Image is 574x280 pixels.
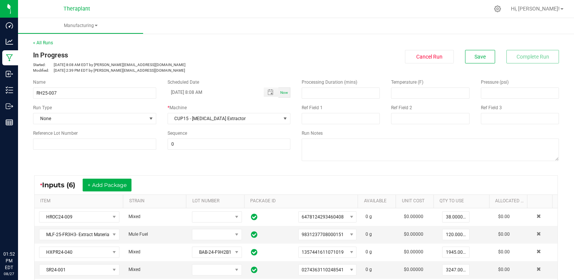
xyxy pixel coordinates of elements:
a: Unit CostSortable [402,198,431,204]
inline-svg: Manufacturing [6,54,13,62]
a: ITEMSortable [40,198,120,204]
span: NO DATA FOUND [39,211,119,223]
a: Sortable [533,198,550,204]
span: Hi, [PERSON_NAME]! [511,6,560,12]
button: Complete Run [506,50,559,63]
span: NO DATA FOUND [39,229,119,240]
p: 01:52 PM EDT [3,251,15,271]
span: Mule Fuel [128,232,148,237]
span: 0 [366,214,368,219]
span: NO DATA FOUND [298,247,356,258]
span: Ref Field 3 [481,105,502,110]
span: CUP15 - [MEDICAL_DATA] Extractor [168,113,281,124]
inline-svg: Reports [6,119,13,126]
a: STRAINSortable [129,198,183,204]
span: $0.00 [498,249,510,254]
span: 0 [366,249,368,254]
span: 9831237708000151 [302,232,344,237]
span: NO DATA FOUND [298,211,356,223]
inline-svg: Inventory [6,86,13,94]
span: Scheduled Date [168,80,199,85]
a: Manufacturing [18,18,143,34]
button: + Add Package [83,179,131,191]
a: LOT NUMBERSortable [192,198,242,204]
a: PACKAGE IDSortable [250,198,355,204]
button: Save [465,50,495,63]
span: NO DATA FOUND [39,247,119,258]
span: HXPR24-040 [39,247,110,257]
inline-svg: Outbound [6,102,13,110]
span: g [369,249,372,254]
inline-svg: Analytics [6,38,13,45]
p: [DATE] 8:08 AM EDT by [PERSON_NAME][EMAIL_ADDRESS][DOMAIN_NAME] [33,62,290,68]
span: Pressure (psi) [481,80,509,85]
span: 0 [366,232,368,237]
span: Run Type [33,104,52,111]
span: $0.00 [498,267,510,272]
p: 08/27 [3,271,15,277]
span: $0.00000 [404,214,423,219]
a: Allocated CostSortable [495,198,524,204]
span: $0.00000 [404,249,423,254]
span: Save [474,54,486,60]
span: Run Notes [302,131,323,136]
span: Mixed [128,214,140,219]
span: Mixed [128,249,140,254]
span: Now [280,90,288,95]
span: 6478124293460408 [302,214,344,220]
span: Ref Field 1 [302,105,323,110]
span: NO DATA FOUND [298,229,356,240]
span: g [369,214,372,219]
span: NO DATA FOUND [39,264,119,275]
span: $0.00 [498,232,510,237]
span: HROC24-009 [39,212,110,222]
span: Modified: [33,68,54,73]
span: Temperature (F) [391,80,423,85]
a: AVAILABLESortable [364,198,393,204]
span: Reference Lot Number [33,131,78,136]
span: g [369,267,372,272]
span: Toggle popup [264,87,278,97]
span: SR24-001 [39,265,110,275]
span: g [369,232,372,237]
input: Scheduled Datetime [168,87,256,97]
span: Inputs (6) [42,181,83,189]
span: Processing Duration (mins) [302,80,357,85]
span: 1357441611071019 [302,250,344,255]
span: Theraplant [63,6,90,12]
span: In Sync [251,230,257,239]
span: In Sync [251,265,257,274]
span: In Sync [251,248,257,257]
span: BAB-24-F9H2B1 [192,247,232,257]
inline-svg: Inbound [6,70,13,78]
iframe: Resource center unread badge [22,219,31,228]
div: In Progress [33,50,290,60]
iframe: Resource center [8,220,30,242]
span: Manufacturing [18,23,143,29]
span: $0.00 [498,214,510,219]
span: Started: [33,62,54,68]
span: 0 [366,267,368,272]
p: [DATE] 2:39 PM EDT by [PERSON_NAME][EMAIL_ADDRESS][DOMAIN_NAME] [33,68,290,73]
button: Cancel Run [405,50,454,63]
span: $0.00000 [404,232,423,237]
span: Sequence [168,131,187,136]
span: $0.00000 [404,267,423,272]
div: Manage settings [493,5,502,12]
a: < All Runs [33,40,53,45]
span: 0274363110248541 [302,267,344,272]
span: Cancel Run [416,54,443,60]
span: In Sync [251,212,257,221]
span: Name [33,80,45,85]
span: Machine [169,105,187,110]
inline-svg: Dashboard [6,22,13,29]
a: QTY TO USESortable [440,198,486,204]
span: NO DATA FOUND [298,264,356,275]
span: Ref Field 2 [391,105,412,110]
span: MLF-25-FR3H3- Extract Material [39,229,110,240]
span: Mixed [128,267,140,272]
span: Complete Run [517,54,549,60]
span: None [33,113,147,124]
